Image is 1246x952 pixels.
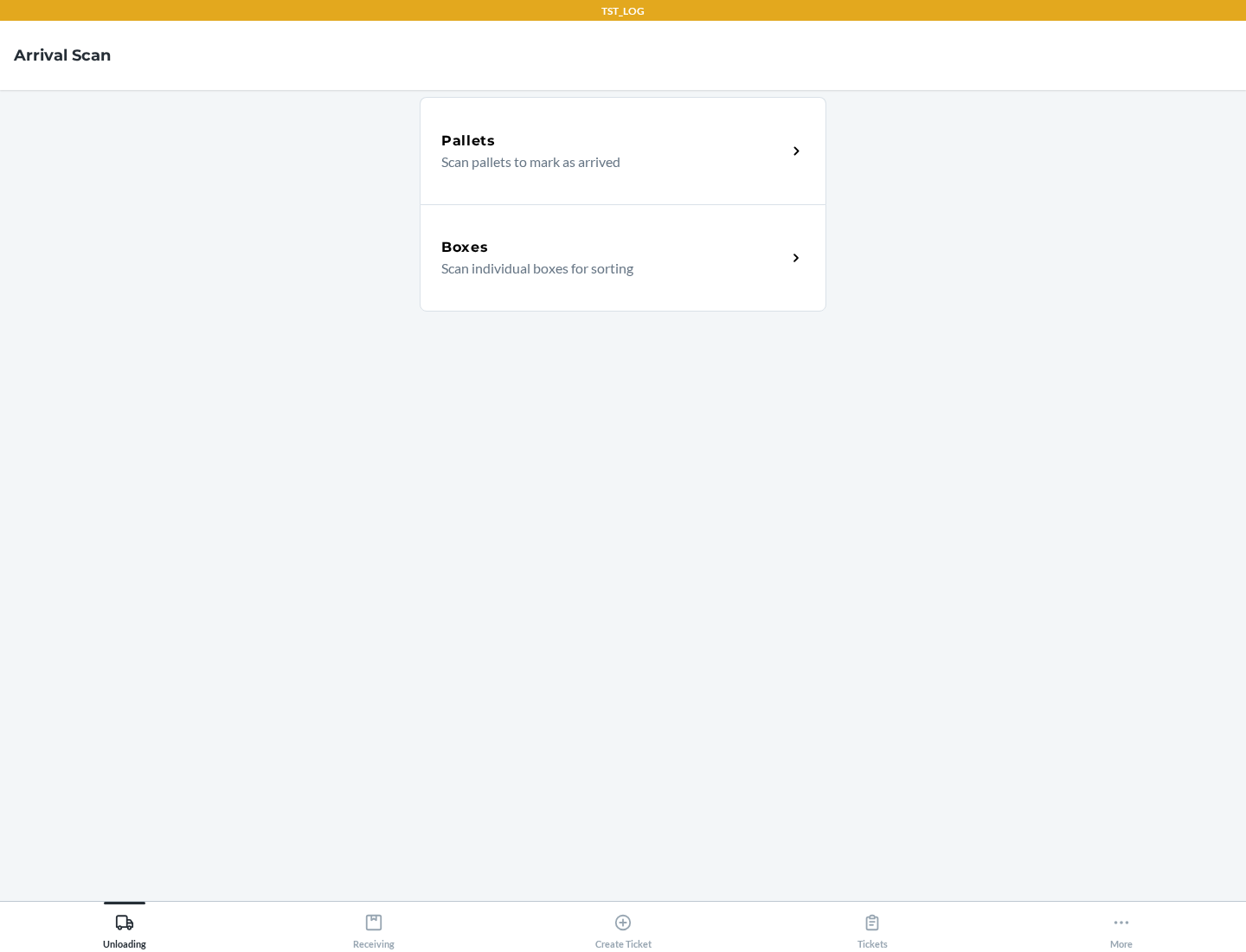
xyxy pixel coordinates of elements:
h5: Pallets [441,131,496,151]
h4: Arrival Scan [14,44,111,67]
div: Receiving [353,906,395,949]
div: More [1110,906,1133,949]
div: Create Ticket [595,906,652,949]
div: Unloading [103,906,146,949]
h5: Boxes [441,237,489,258]
div: Tickets [857,906,888,949]
button: Create Ticket [498,902,748,949]
button: More [997,902,1246,949]
p: Scan individual boxes for sorting [441,258,773,279]
p: Scan pallets to mark as arrived [441,151,773,172]
button: Tickets [748,902,997,949]
a: BoxesScan individual boxes for sorting [420,204,826,312]
button: Receiving [249,902,498,949]
p: TST_LOG [601,3,645,19]
a: PalletsScan pallets to mark as arrived [420,97,826,204]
